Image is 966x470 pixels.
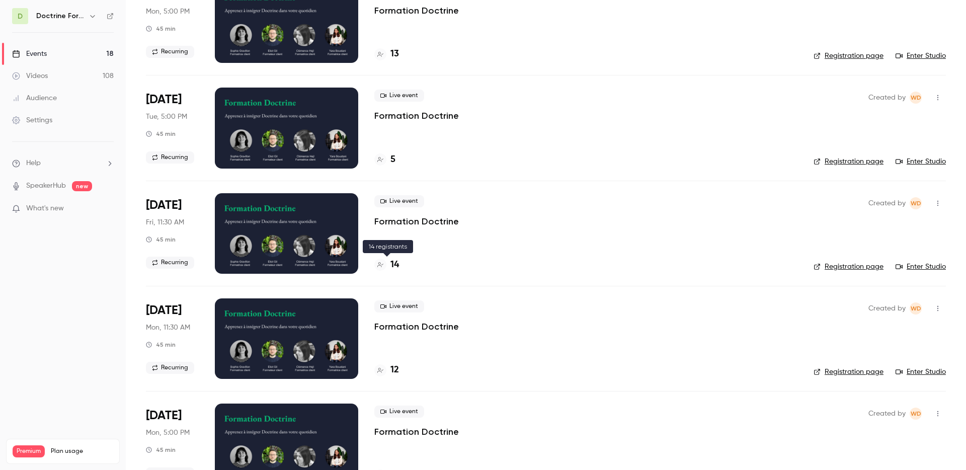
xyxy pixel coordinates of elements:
span: Plan usage [51,447,113,455]
span: What's new [26,203,64,214]
span: Live event [374,300,424,312]
span: WD [911,197,921,209]
div: 45 min [146,236,176,244]
span: Mon, 5:00 PM [146,7,190,17]
div: 45 min [146,130,176,138]
a: SpeakerHub [26,181,66,191]
span: Live event [374,406,424,418]
span: [DATE] [146,408,182,424]
a: Enter Studio [896,262,946,272]
span: Live event [374,90,424,102]
iframe: Noticeable Trigger [102,204,114,213]
span: Webinar Doctrine [910,92,922,104]
li: help-dropdown-opener [12,158,114,169]
span: [DATE] [146,302,182,319]
a: 5 [374,153,395,167]
span: Recurring [146,257,194,269]
a: 13 [374,47,399,61]
div: Oct 7 Tue, 5:00 PM (Europe/Paris) [146,88,199,168]
span: Recurring [146,362,194,374]
span: Live event [374,195,424,207]
span: Created by [868,302,906,315]
a: Formation Doctrine [374,215,459,227]
span: Mon, 5:00 PM [146,428,190,438]
a: Registration page [814,367,883,377]
div: Audience [12,93,57,103]
h4: 13 [390,47,399,61]
span: WD [911,92,921,104]
div: Oct 13 Mon, 11:30 AM (Europe/Paris) [146,298,199,379]
div: 45 min [146,341,176,349]
a: Registration page [814,51,883,61]
div: Videos [12,71,48,81]
span: Tue, 5:00 PM [146,112,187,122]
span: Fri, 11:30 AM [146,217,184,227]
h4: 14 [390,258,399,272]
a: Enter Studio [896,51,946,61]
div: 45 min [146,25,176,33]
a: Registration page [814,262,883,272]
h4: 12 [390,363,399,377]
span: D [18,11,23,22]
span: Webinar Doctrine [910,302,922,315]
span: WD [911,302,921,315]
span: Created by [868,197,906,209]
span: Recurring [146,46,194,58]
span: Created by [868,92,906,104]
a: Registration page [814,156,883,167]
span: Mon, 11:30 AM [146,323,190,333]
a: Enter Studio [896,156,946,167]
a: Formation Doctrine [374,5,459,17]
a: Formation Doctrine [374,426,459,438]
span: [DATE] [146,197,182,213]
a: 14 [374,258,399,272]
a: Formation Doctrine [374,321,459,333]
span: WD [911,408,921,420]
div: Events [12,49,47,59]
span: Webinar Doctrine [910,408,922,420]
h6: Doctrine Formation Avocats [36,11,85,21]
div: Settings [12,115,52,125]
h4: 5 [390,153,395,167]
span: Help [26,158,41,169]
a: 12 [374,363,399,377]
div: Oct 10 Fri, 11:30 AM (Europe/Paris) [146,193,199,274]
span: Recurring [146,151,194,164]
span: Created by [868,408,906,420]
span: [DATE] [146,92,182,108]
a: Enter Studio [896,367,946,377]
a: Formation Doctrine [374,110,459,122]
span: new [72,181,92,191]
span: Webinar Doctrine [910,197,922,209]
div: 45 min [146,446,176,454]
span: Premium [13,445,45,457]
